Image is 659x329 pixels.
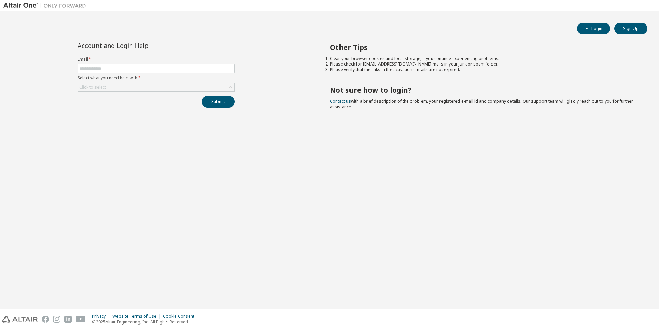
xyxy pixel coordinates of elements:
h2: Other Tips [330,43,635,52]
h2: Not sure how to login? [330,86,635,94]
li: Please verify that the links in the activation e-mails are not expired. [330,67,635,72]
p: © 2025 Altair Engineering, Inc. All Rights Reserved. [92,319,199,325]
img: Altair One [3,2,90,9]
div: Privacy [92,313,112,319]
button: Submit [202,96,235,108]
button: Login [577,23,610,34]
div: Account and Login Help [78,43,203,48]
li: Please check for [EMAIL_ADDRESS][DOMAIN_NAME] mails in your junk or spam folder. [330,61,635,67]
div: Click to select [79,84,106,90]
span: with a brief description of the problem, your registered e-mail id and company details. Our suppo... [330,98,633,110]
li: Clear your browser cookies and local storage, if you continue experiencing problems. [330,56,635,61]
img: youtube.svg [76,316,86,323]
button: Sign Up [614,23,647,34]
img: altair_logo.svg [2,316,38,323]
img: linkedin.svg [64,316,72,323]
a: Contact us [330,98,351,104]
div: Click to select [78,83,234,91]
img: instagram.svg [53,316,60,323]
div: Website Terms of Use [112,313,163,319]
img: facebook.svg [42,316,49,323]
label: Select what you need help with [78,75,235,81]
div: Cookie Consent [163,313,199,319]
label: Email [78,57,235,62]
